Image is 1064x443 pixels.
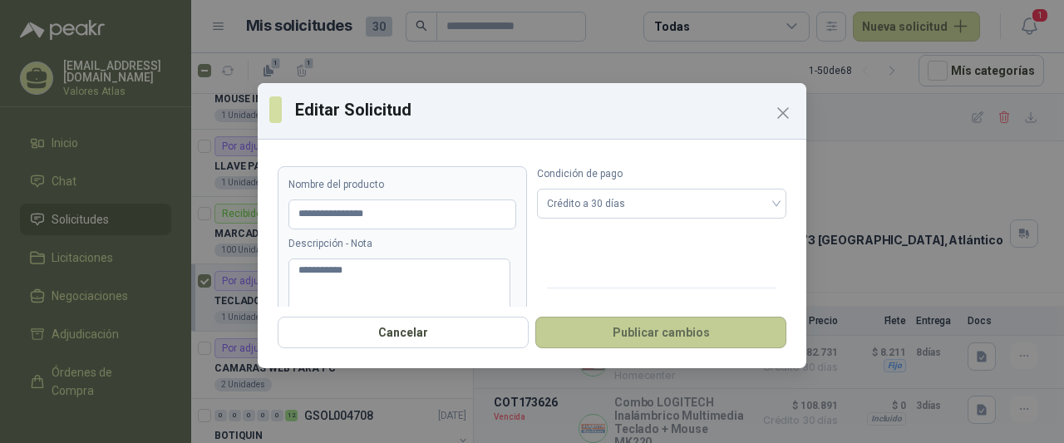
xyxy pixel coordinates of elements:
[537,166,786,182] label: Condición de pago
[288,236,516,252] label: Descripción - Nota
[770,100,796,126] button: Close
[278,317,529,348] button: Cancelar
[535,317,786,348] button: Publicar cambios
[288,177,516,193] label: Nombre del producto
[295,97,795,122] h3: Editar Solicitud
[547,191,776,216] span: Crédito a 30 días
